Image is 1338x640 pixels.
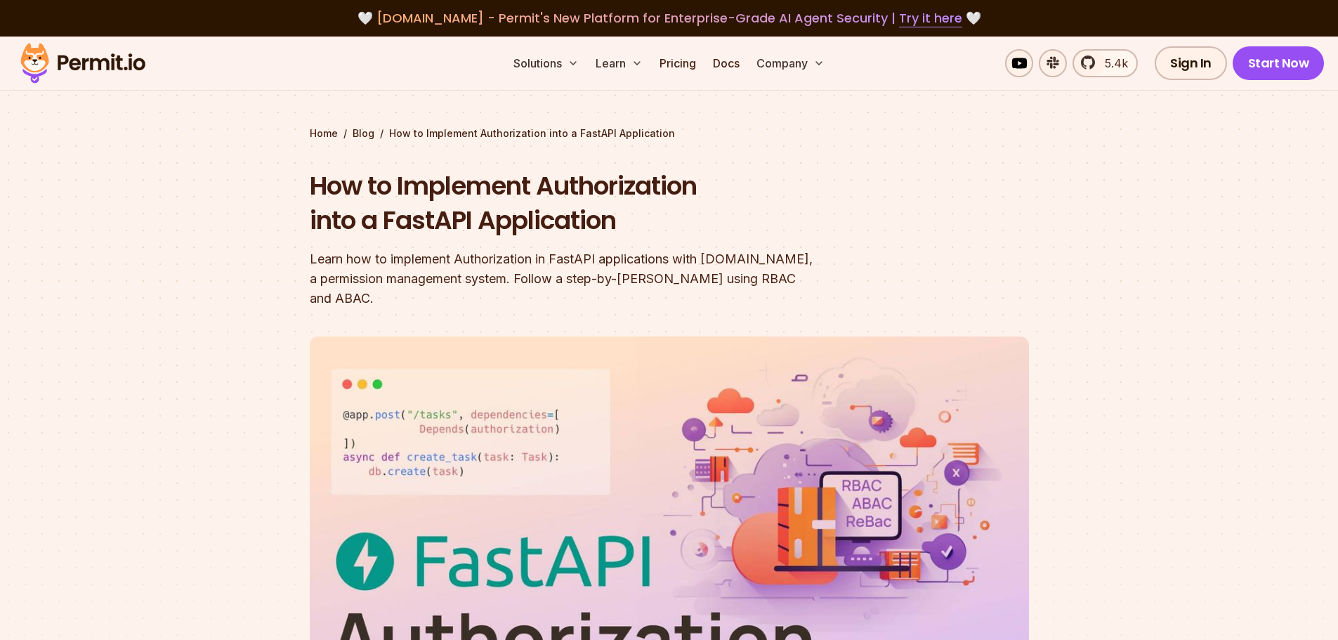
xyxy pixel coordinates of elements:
a: Pricing [654,49,702,77]
a: Try it here [899,9,962,27]
button: Company [751,49,830,77]
span: [DOMAIN_NAME] - Permit's New Platform for Enterprise-Grade AI Agent Security | [376,9,962,27]
button: Solutions [508,49,584,77]
div: / / [310,126,1029,141]
a: Blog [353,126,374,141]
a: 5.4k [1073,49,1138,77]
button: Learn [590,49,648,77]
a: Start Now [1233,46,1325,80]
a: Home [310,126,338,141]
div: Learn how to implement Authorization in FastAPI applications with [DOMAIN_NAME], a permission man... [310,249,849,308]
div: 🤍 🤍 [34,8,1304,28]
h1: How to Implement Authorization into a FastAPI Application [310,169,849,238]
a: Sign In [1155,46,1227,80]
a: Docs [707,49,745,77]
span: 5.4k [1096,55,1128,72]
img: Permit logo [14,39,152,87]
